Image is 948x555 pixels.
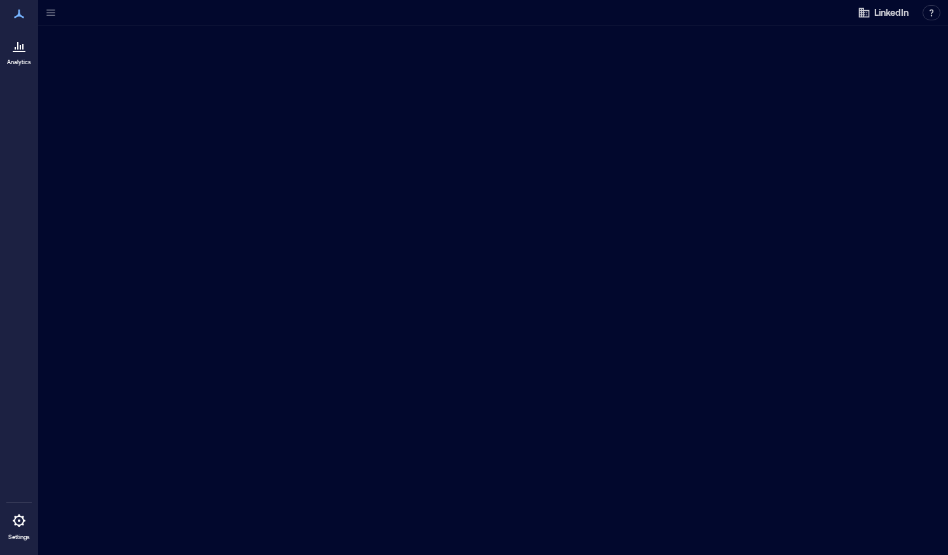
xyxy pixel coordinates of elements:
[7,58,31,66] p: Analytics
[874,6,909,19] span: LinkedIn
[4,505,34,545] a: Settings
[854,3,912,23] button: LinkedIn
[8,533,30,541] p: Settings
[3,30,35,70] a: Analytics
